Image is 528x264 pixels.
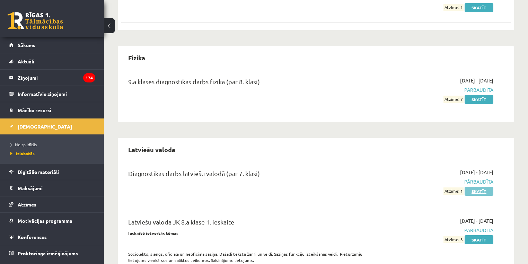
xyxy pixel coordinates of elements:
legend: Ziņojumi [18,70,95,86]
span: [DATE] - [DATE] [460,217,493,225]
a: Proktoringa izmēģinājums [9,245,95,261]
a: Skatīt [465,95,493,104]
a: Ziņojumi174 [9,70,95,86]
a: Neizpildītās [10,141,97,148]
span: Pārbaudīta [379,178,493,185]
h2: Fizika [121,50,152,66]
span: Aktuāli [18,58,34,64]
a: Skatīt [465,187,493,196]
i: 174 [83,73,95,82]
div: 9.a klases diagnostikas darbs fizikā (par 8. klasi) [128,77,368,90]
a: Sākums [9,37,95,53]
a: Atzīmes [9,196,95,212]
p: Sociolekts, slengs, oficiālā un neoficiālā saziņa. Dažādi teksta žanri un veidi. Saziņas funkciju... [128,251,368,263]
span: Izlabotās [10,151,35,156]
span: Digitālie materiāli [18,169,59,175]
span: Pārbaudīta [379,227,493,234]
span: Konferences [18,234,47,240]
strong: Ieskaitē ietvertās tēmas [128,230,178,236]
span: Atzīme: 7 [443,96,464,103]
div: Diagnostikas darbs latviešu valodā (par 7. klasi) [128,169,368,182]
span: [DATE] - [DATE] [460,169,493,176]
span: Atzīme: 3 [443,236,464,243]
div: Latviešu valoda JK 8.a klase 1. ieskaite [128,217,368,230]
a: Informatīvie ziņojumi [9,86,95,102]
span: Neizpildītās [10,142,37,147]
a: Skatīt [465,235,493,244]
span: Mācību resursi [18,107,51,113]
a: Motivācijas programma [9,213,95,229]
span: [DEMOGRAPHIC_DATA] [18,123,72,130]
span: Atzīme: 1 [443,4,464,11]
a: Rīgas 1. Tālmācības vidusskola [8,12,63,29]
span: [DATE] - [DATE] [460,77,493,84]
a: Konferences [9,229,95,245]
span: Pārbaudīta [379,86,493,94]
a: Mācību resursi [9,102,95,118]
a: Izlabotās [10,150,97,157]
span: Atzīme: 1 [443,187,464,195]
span: Proktoringa izmēģinājums [18,250,78,256]
a: Skatīt [465,3,493,12]
legend: Maksājumi [18,180,95,196]
a: Maksājumi [9,180,95,196]
span: Atzīmes [18,201,36,208]
h2: Latviešu valoda [121,141,182,158]
a: [DEMOGRAPHIC_DATA] [9,118,95,134]
a: Digitālie materiāli [9,164,95,180]
span: Sākums [18,42,35,48]
a: Aktuāli [9,53,95,69]
legend: Informatīvie ziņojumi [18,86,95,102]
span: Motivācijas programma [18,218,72,224]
